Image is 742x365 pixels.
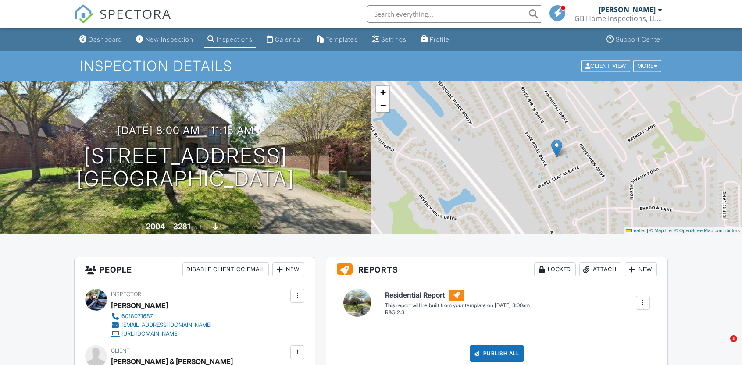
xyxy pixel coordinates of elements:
a: © OpenStreetMap contributors [674,228,740,233]
img: Marker [551,139,562,157]
div: Client View [581,60,630,72]
div: [PERSON_NAME] [599,5,656,14]
div: This report will be built from your template on [DATE] 3:00am [385,302,530,309]
div: Disable Client CC Email [182,262,269,276]
div: Locked [534,262,576,276]
h6: Residential Report [385,290,530,301]
a: Calendar [263,32,306,48]
div: 3281 [173,222,190,231]
img: The Best Home Inspection Software - Spectora [74,4,93,24]
h3: [DATE] 8:00 am - 11:15 am [118,124,254,136]
a: Dashboard [76,32,125,48]
div: More [633,60,662,72]
div: New [272,262,304,276]
span: | [647,228,648,233]
div: New Inspection [145,35,193,43]
div: Calendar [275,35,303,43]
h1: Inspection Details [80,58,662,74]
span: + [380,87,386,98]
a: Leaflet [626,228,646,233]
div: Dashboard [89,35,122,43]
div: GB Home Inspections, LLC. [574,14,662,23]
div: Inspections [217,35,253,43]
h3: People [75,257,315,282]
a: Client View [581,62,632,69]
div: [EMAIL_ADDRESS][DOMAIN_NAME] [121,322,212,329]
span: 1 [730,335,737,342]
span: − [380,100,386,111]
span: SPECTORA [100,4,171,23]
div: [URL][DOMAIN_NAME] [121,330,179,337]
span: Inspector [111,291,141,298]
a: Templates [313,32,361,48]
span: Client [111,347,130,354]
div: Templates [326,35,358,43]
h3: Reports [326,257,667,282]
a: © MapTiler [649,228,673,233]
a: Zoom out [376,99,389,112]
div: Publish All [470,345,524,362]
div: 2004 [146,222,165,231]
input: Search everything... [367,5,542,23]
a: Zoom in [376,86,389,99]
span: slab [220,224,229,230]
a: 6018071687 [111,312,212,321]
h1: [STREET_ADDRESS] [GEOGRAPHIC_DATA] [77,145,294,191]
a: [EMAIL_ADDRESS][DOMAIN_NAME] [111,321,212,330]
div: [PERSON_NAME] [111,299,168,312]
div: Profile [430,35,449,43]
div: Attach [579,262,621,276]
div: Settings [381,35,407,43]
div: New [625,262,657,276]
div: Support Center [616,35,663,43]
a: Settings [368,32,410,48]
div: 6018071687 [121,313,153,320]
a: Support Center [603,32,666,48]
a: New Inspection [132,32,197,48]
span: Built [135,224,145,230]
a: Inspections [204,32,256,48]
div: R&G 2.3 [385,309,530,316]
span: sq. ft. [192,224,204,230]
a: [URL][DOMAIN_NAME] [111,330,212,338]
a: SPECTORA [74,12,171,30]
a: Profile [417,32,453,48]
iframe: Intercom live chat [712,335,733,356]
